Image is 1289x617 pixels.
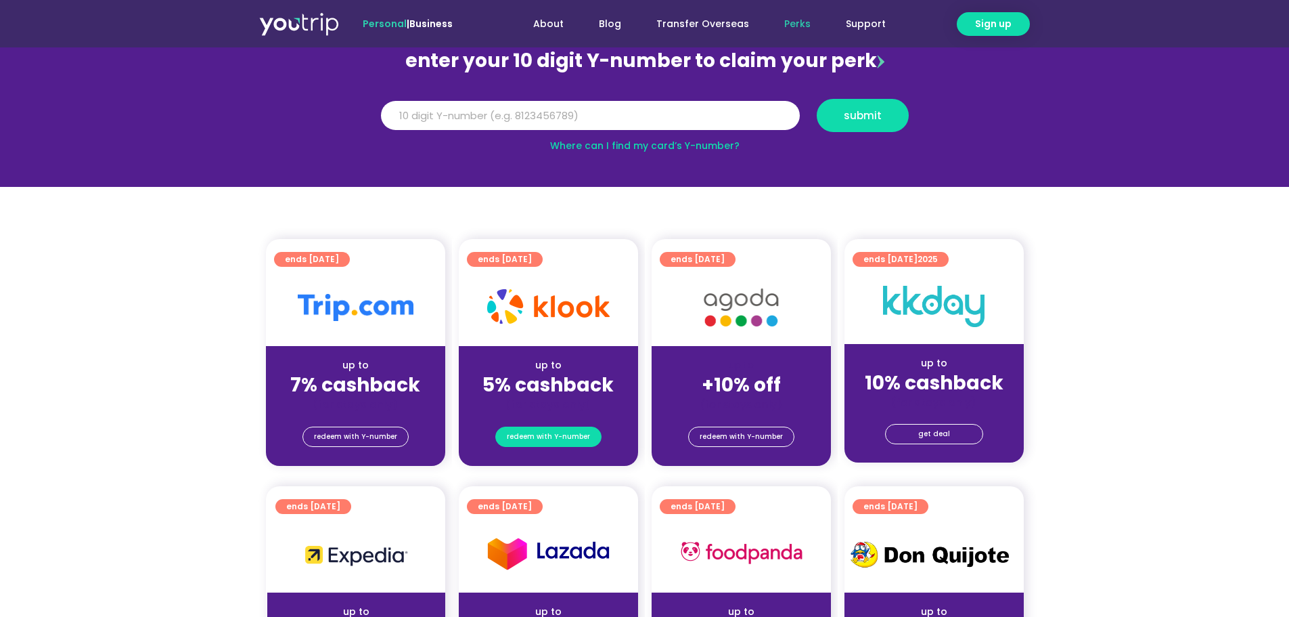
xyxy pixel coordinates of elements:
[767,12,828,37] a: Perks
[478,499,532,514] span: ends [DATE]
[381,101,800,131] input: 10 digit Y-number (e.g. 8123456789)
[277,398,434,412] div: (for stays only)
[275,499,351,514] a: ends [DATE]
[470,358,627,373] div: up to
[285,252,339,267] span: ends [DATE]
[277,358,434,373] div: up to
[688,427,794,447] a: redeem with Y-number
[729,358,754,372] span: up to
[290,372,420,398] strong: 7% cashback
[885,424,983,444] a: get deal
[918,425,950,444] span: get deal
[863,499,918,514] span: ends [DATE]
[671,499,725,514] span: ends [DATE]
[495,427,602,447] a: redeem with Y-number
[660,499,736,514] a: ends [DATE]
[865,370,1003,396] strong: 10% cashback
[702,372,781,398] strong: +10% off
[363,17,453,30] span: |
[302,427,409,447] a: redeem with Y-number
[363,17,407,30] span: Personal
[700,427,783,446] span: redeem with Y-number
[662,398,820,412] div: (for stays only)
[470,398,627,412] div: (for stays only)
[467,252,543,267] a: ends [DATE]
[853,499,928,514] a: ends [DATE]
[482,372,614,398] strong: 5% cashback
[957,12,1030,36] a: Sign up
[828,12,903,37] a: Support
[286,499,340,514] span: ends [DATE]
[374,43,915,79] div: enter your 10 digit Y-number to claim your perk
[844,110,882,121] span: submit
[507,427,590,446] span: redeem with Y-number
[855,356,1013,370] div: up to
[639,12,767,37] a: Transfer Overseas
[975,17,1012,31] span: Sign up
[581,12,639,37] a: Blog
[918,253,938,265] span: 2025
[478,252,532,267] span: ends [DATE]
[817,99,909,132] button: submit
[314,427,397,446] span: redeem with Y-number
[516,12,581,37] a: About
[550,139,740,152] a: Where can I find my card’s Y-number?
[381,99,909,142] form: Y Number
[489,12,903,37] nav: Menu
[853,252,949,267] a: ends [DATE]2025
[660,252,736,267] a: ends [DATE]
[671,252,725,267] span: ends [DATE]
[409,17,453,30] a: Business
[274,252,350,267] a: ends [DATE]
[863,252,938,267] span: ends [DATE]
[855,396,1013,410] div: (for stays only)
[467,499,543,514] a: ends [DATE]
